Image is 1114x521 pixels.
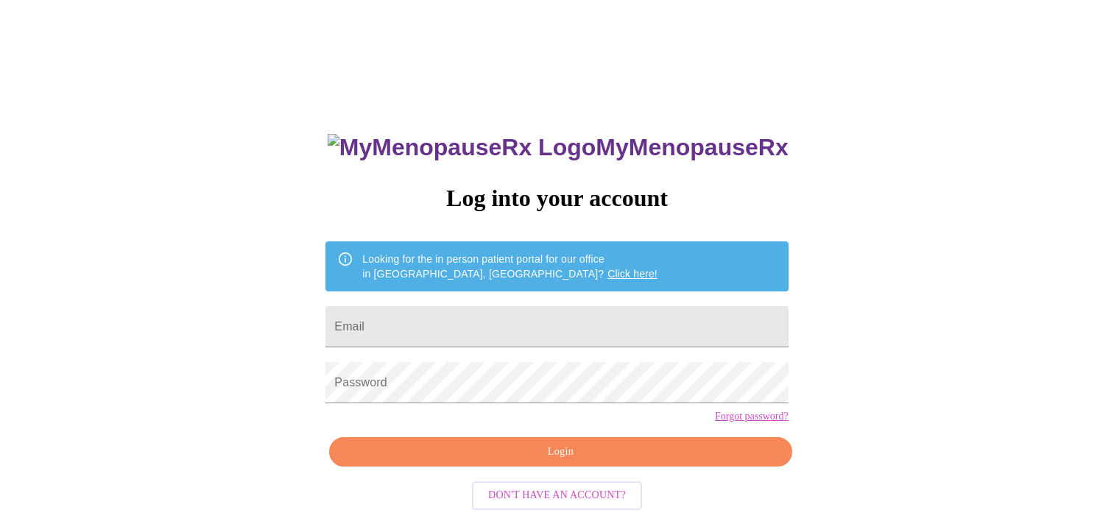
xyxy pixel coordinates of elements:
button: Don't have an account? [472,481,642,510]
a: Forgot password? [715,411,789,422]
span: Don't have an account? [488,486,626,505]
span: Login [346,443,775,461]
img: MyMenopauseRx Logo [328,134,596,161]
a: Click here! [607,268,658,280]
button: Login [329,437,792,467]
h3: MyMenopauseRx [328,134,789,161]
a: Don't have an account? [468,488,646,500]
div: Looking for the in person patient portal for our office in [GEOGRAPHIC_DATA], [GEOGRAPHIC_DATA]? [362,246,658,287]
h3: Log into your account [325,185,788,212]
